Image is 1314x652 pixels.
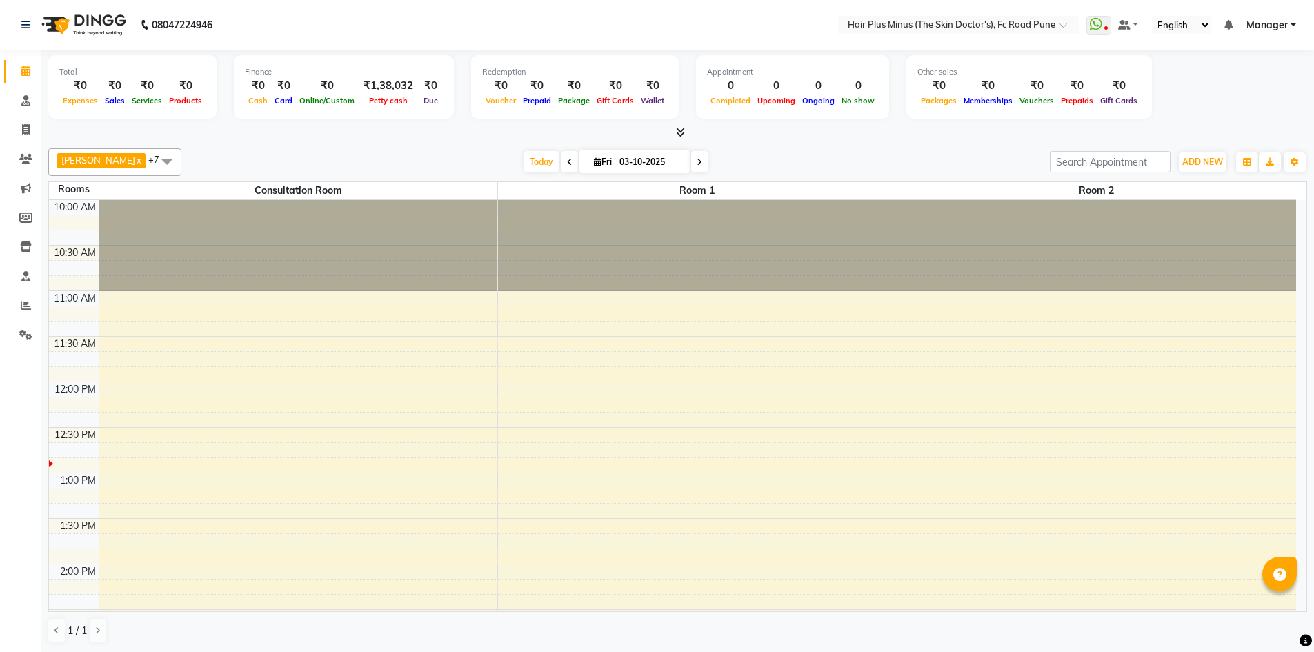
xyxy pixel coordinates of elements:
[519,78,555,94] div: ₹0
[61,155,135,166] span: [PERSON_NAME]
[1016,78,1057,94] div: ₹0
[1182,157,1223,167] span: ADD NEW
[637,96,668,106] span: Wallet
[1179,152,1226,172] button: ADD NEW
[917,66,1141,78] div: Other sales
[1256,597,1300,638] iframe: chat widget
[57,519,99,533] div: 1:30 PM
[52,428,99,442] div: 12:30 PM
[366,96,411,106] span: Petty cash
[799,96,838,106] span: Ongoing
[897,182,1296,199] span: Room 2
[51,291,99,306] div: 11:00 AM
[754,96,799,106] span: Upcoming
[799,78,838,94] div: 0
[555,78,593,94] div: ₹0
[148,154,170,165] span: +7
[166,96,206,106] span: Products
[49,182,99,197] div: Rooms
[707,78,754,94] div: 0
[296,96,358,106] span: Online/Custom
[57,610,99,624] div: 2:30 PM
[555,96,593,106] span: Package
[1097,96,1141,106] span: Gift Cards
[57,473,99,488] div: 1:00 PM
[498,182,897,199] span: Room 1
[271,96,296,106] span: Card
[615,152,684,172] input: 2025-10-03
[271,78,296,94] div: ₹0
[419,78,443,94] div: ₹0
[519,96,555,106] span: Prepaid
[1057,96,1097,106] span: Prepaids
[99,182,498,199] span: Consultation Room
[1097,78,1141,94] div: ₹0
[51,246,99,260] div: 10:30 AM
[358,78,419,94] div: ₹1,38,032
[1057,78,1097,94] div: ₹0
[917,78,960,94] div: ₹0
[52,382,99,397] div: 12:00 PM
[68,624,87,638] span: 1 / 1
[135,155,141,166] a: x
[245,96,271,106] span: Cash
[1050,151,1171,172] input: Search Appointment
[707,96,754,106] span: Completed
[101,96,128,106] span: Sales
[59,96,101,106] span: Expenses
[152,6,212,44] b: 08047224946
[482,78,519,94] div: ₹0
[245,66,443,78] div: Finance
[482,66,668,78] div: Redemption
[101,78,128,94] div: ₹0
[420,96,441,106] span: Due
[524,151,559,172] span: Today
[59,78,101,94] div: ₹0
[128,96,166,106] span: Services
[57,564,99,579] div: 2:00 PM
[593,78,637,94] div: ₹0
[754,78,799,94] div: 0
[1016,96,1057,106] span: Vouchers
[707,66,878,78] div: Appointment
[51,337,99,351] div: 11:30 AM
[35,6,130,44] img: logo
[482,96,519,106] span: Voucher
[838,96,878,106] span: No show
[637,78,668,94] div: ₹0
[166,78,206,94] div: ₹0
[245,78,271,94] div: ₹0
[51,200,99,215] div: 10:00 AM
[128,78,166,94] div: ₹0
[960,78,1016,94] div: ₹0
[296,78,358,94] div: ₹0
[1246,18,1288,32] span: Manager
[590,157,615,167] span: Fri
[838,78,878,94] div: 0
[917,96,960,106] span: Packages
[593,96,637,106] span: Gift Cards
[960,96,1016,106] span: Memberships
[59,66,206,78] div: Total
